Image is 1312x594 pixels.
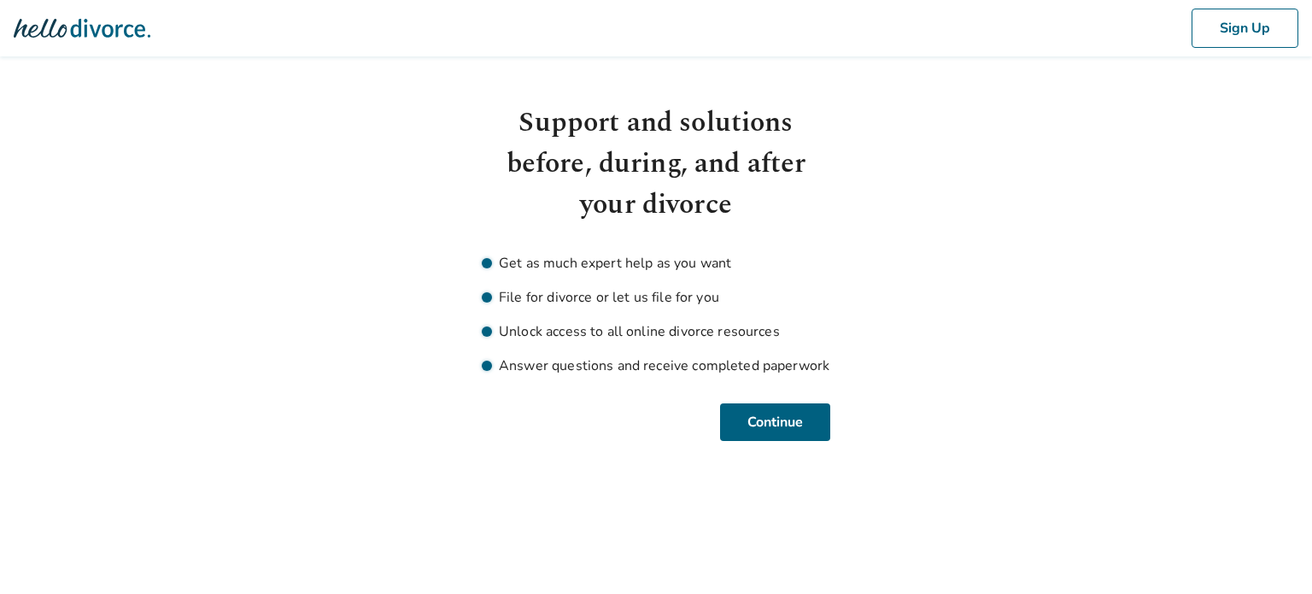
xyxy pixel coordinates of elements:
[482,356,830,376] li: Answer questions and receive completed paperwork
[720,403,830,441] button: Continue
[14,11,150,45] img: Hello Divorce Logo
[482,321,830,342] li: Unlock access to all online divorce resources
[482,253,830,273] li: Get as much expert help as you want
[1192,9,1298,48] button: Sign Up
[482,287,830,308] li: File for divorce or let us file for you
[482,103,830,226] h1: Support and solutions before, during, and after your divorce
